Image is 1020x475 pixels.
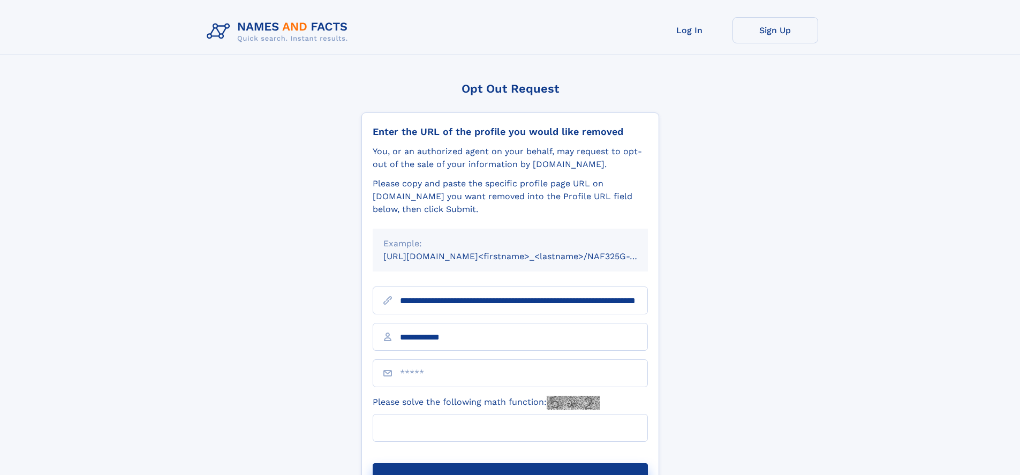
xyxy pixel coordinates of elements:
div: Please copy and paste the specific profile page URL on [DOMAIN_NAME] you want removed into the Pr... [373,177,648,216]
div: Enter the URL of the profile you would like removed [373,126,648,138]
div: Opt Out Request [361,82,659,95]
img: Logo Names and Facts [202,17,357,46]
div: Example: [383,237,637,250]
a: Sign Up [732,17,818,43]
small: [URL][DOMAIN_NAME]<firstname>_<lastname>/NAF325G-xxxxxxxx [383,251,668,261]
div: You, or an authorized agent on your behalf, may request to opt-out of the sale of your informatio... [373,145,648,171]
label: Please solve the following math function: [373,396,600,410]
a: Log In [647,17,732,43]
